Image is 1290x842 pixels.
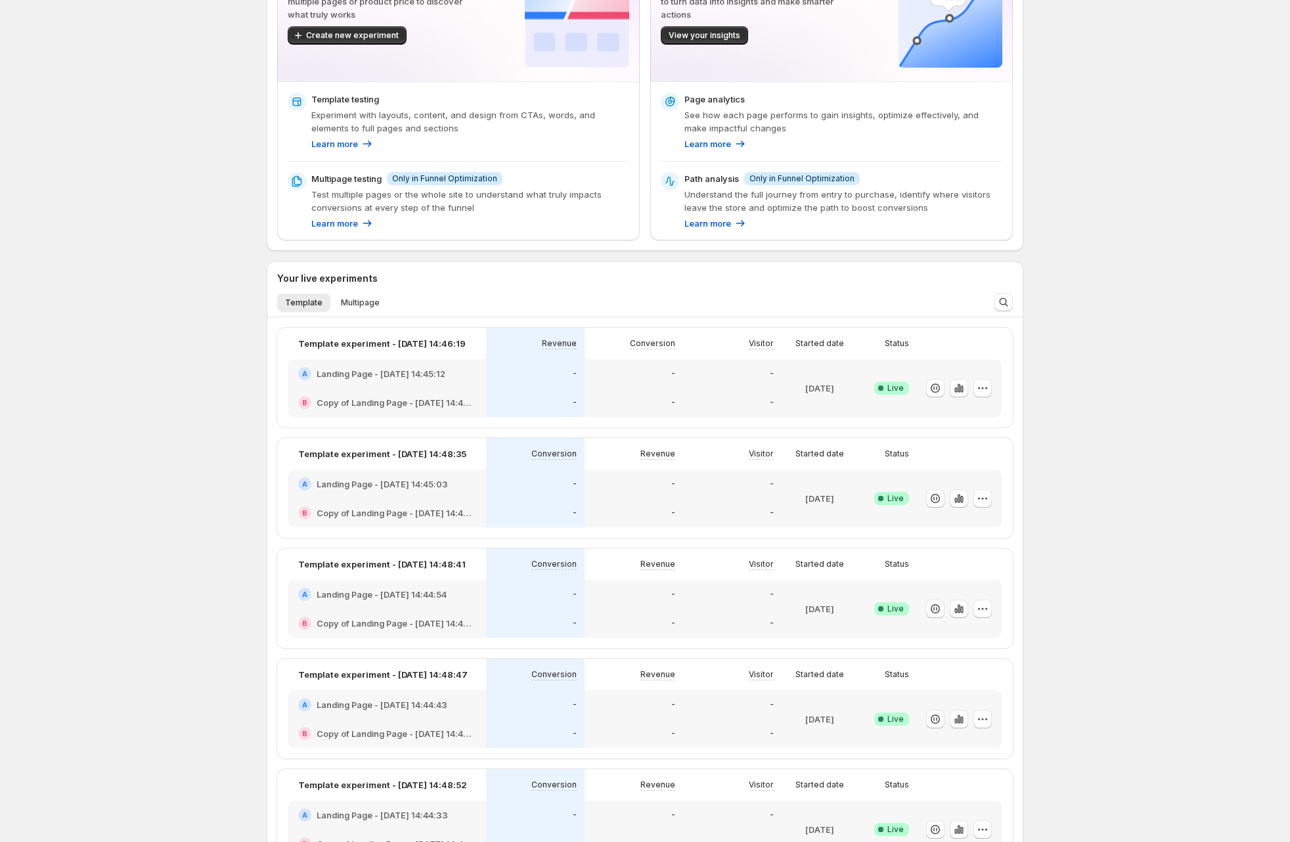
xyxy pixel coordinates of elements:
h2: Landing Page - [DATE] 14:45:12 [317,367,445,380]
p: [DATE] [805,492,834,505]
p: - [770,368,774,379]
p: Visitor [749,338,774,349]
h2: B [302,509,307,517]
p: Learn more [311,137,358,150]
p: - [770,618,774,629]
p: Template experiment - [DATE] 14:48:35 [298,447,466,460]
p: Visitor [749,780,774,790]
p: Revenue [640,559,675,569]
p: [DATE] [805,823,834,836]
p: Status [885,338,909,349]
p: - [770,508,774,518]
a: Learn more [684,217,747,230]
button: View your insights [661,26,748,45]
p: Path analysis [684,172,739,185]
p: - [671,508,675,518]
p: - [770,810,774,820]
p: Status [885,449,909,459]
h2: B [302,399,307,407]
p: - [770,397,774,408]
p: - [573,479,577,489]
h2: B [302,730,307,738]
span: Template [285,298,322,308]
h2: Landing Page - [DATE] 14:44:33 [317,809,448,822]
p: Learn more [311,217,358,230]
h2: A [302,701,307,709]
h3: Your live experiments [277,272,378,285]
p: Started date [795,449,844,459]
p: - [573,810,577,820]
p: - [573,589,577,600]
p: [DATE] [805,602,834,615]
p: - [671,728,675,739]
span: Multipage [341,298,380,308]
h2: Copy of Landing Page - [DATE] 14:45:12 [317,396,476,409]
span: Live [887,824,904,835]
p: - [671,699,675,710]
p: Conversion [531,559,577,569]
p: [DATE] [805,713,834,726]
p: - [770,699,774,710]
h2: A [302,811,307,819]
p: - [770,479,774,489]
p: Learn more [684,137,731,150]
p: Conversion [531,780,577,790]
p: - [573,508,577,518]
h2: Landing Page - [DATE] 14:44:54 [317,588,447,601]
h2: Copy of Landing Page - [DATE] 14:44:54 [317,617,476,630]
span: Live [887,383,904,393]
p: Started date [795,338,844,349]
p: Understand the full journey from entry to purchase, identify where visitors leave the store and o... [684,188,1002,214]
h2: Copy of Landing Page - [DATE] 14:44:43 [317,727,476,740]
p: [DATE] [805,382,834,395]
p: Status [885,669,909,680]
a: Learn more [311,137,374,150]
span: Only in Funnel Optimization [749,173,855,184]
span: Create new experiment [306,30,399,41]
p: Page analytics [684,93,745,106]
p: Conversion [531,669,577,680]
span: Live [887,493,904,504]
p: Experiment with layouts, content, and design from CTAs, words, and elements to full pages and sec... [311,108,629,135]
p: - [573,618,577,629]
p: Template experiment - [DATE] 14:48:47 [298,668,468,681]
p: - [671,479,675,489]
h2: Landing Page - [DATE] 14:45:03 [317,477,448,491]
p: See how each page performs to gain insights, optimize effectively, and make impactful changes [684,108,1002,135]
p: - [573,397,577,408]
p: Status [885,780,909,790]
p: Visitor [749,449,774,459]
a: Learn more [311,217,374,230]
p: Status [885,559,909,569]
p: Learn more [684,217,731,230]
p: - [671,589,675,600]
p: - [573,368,577,379]
a: Learn more [684,137,747,150]
p: Test multiple pages or the whole site to understand what truly impacts conversions at every step ... [311,188,629,214]
p: Revenue [640,449,675,459]
h2: A [302,590,307,598]
p: Visitor [749,559,774,569]
p: - [671,810,675,820]
p: - [671,397,675,408]
p: Template experiment - [DATE] 14:48:41 [298,558,466,571]
p: Revenue [640,780,675,790]
p: Template experiment - [DATE] 14:48:52 [298,778,467,791]
p: - [573,728,577,739]
p: Revenue [640,669,675,680]
p: Template experiment - [DATE] 14:46:19 [298,337,466,350]
p: Started date [795,780,844,790]
span: Live [887,714,904,724]
p: Revenue [542,338,577,349]
h2: B [302,619,307,627]
span: View your insights [669,30,740,41]
p: - [770,589,774,600]
p: Visitor [749,669,774,680]
p: Template testing [311,93,379,106]
h2: A [302,480,307,488]
p: - [671,618,675,629]
span: Only in Funnel Optimization [392,173,497,184]
p: Started date [795,559,844,569]
p: - [770,728,774,739]
p: Conversion [531,449,577,459]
